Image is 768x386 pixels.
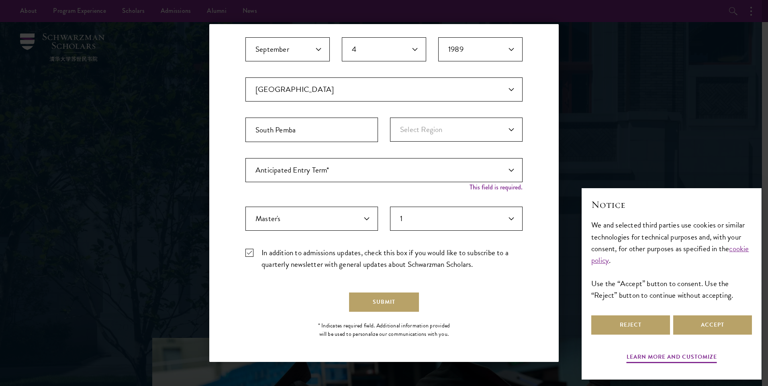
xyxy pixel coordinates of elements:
select: Day [342,37,426,61]
div: * Indicates required field. Additional information provided will be used to personalize our commu... [315,321,453,338]
div: Years of Post Graduation Experience?* [390,207,523,231]
div: We and selected third parties use cookies or similar technologies for technical purposes and, wit... [591,219,752,301]
button: Learn more and customize [627,352,717,364]
input: City [245,118,378,142]
div: Highest Level of Degree?* [245,207,378,231]
h2: Notice [591,198,752,211]
button: Submit [349,293,419,312]
select: Year [438,37,523,61]
div: Check this box to receive a quarterly newsletter with general updates about Schwarzman Scholars. [245,247,523,270]
label: In addition to admissions updates, check this box if you would like to subscribe to a quarterly n... [245,247,523,270]
button: Reject [591,315,670,335]
button: Accept [673,315,752,335]
div: Anticipated Entry Term* [245,158,523,191]
a: cookie policy [591,243,749,266]
select: Month [245,37,330,61]
div: Birthdate* [245,37,523,77]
